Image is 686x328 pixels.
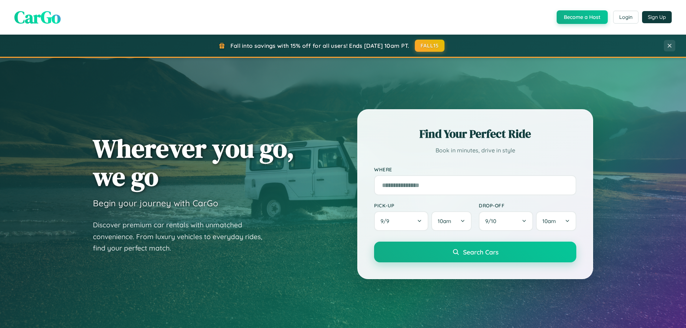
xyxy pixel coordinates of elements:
[613,11,638,24] button: Login
[542,218,556,224] span: 10am
[479,202,576,208] label: Drop-off
[374,202,472,208] label: Pick-up
[93,134,294,191] h1: Wherever you go, we go
[485,218,500,224] span: 9 / 10
[374,126,576,142] h2: Find Your Perfect Ride
[479,211,533,231] button: 9/10
[381,218,393,224] span: 9 / 9
[642,11,672,23] button: Sign Up
[230,42,409,49] span: Fall into savings with 15% off for all users! Ends [DATE] 10am PT.
[415,40,445,52] button: FALL15
[557,10,608,24] button: Become a Host
[374,166,576,172] label: Where
[463,248,498,256] span: Search Cars
[374,242,576,262] button: Search Cars
[93,219,272,254] p: Discover premium car rentals with unmatched convenience. From luxury vehicles to everyday rides, ...
[93,198,218,208] h3: Begin your journey with CarGo
[438,218,451,224] span: 10am
[374,145,576,156] p: Book in minutes, drive in style
[431,211,472,231] button: 10am
[536,211,576,231] button: 10am
[374,211,428,231] button: 9/9
[14,5,61,29] span: CarGo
